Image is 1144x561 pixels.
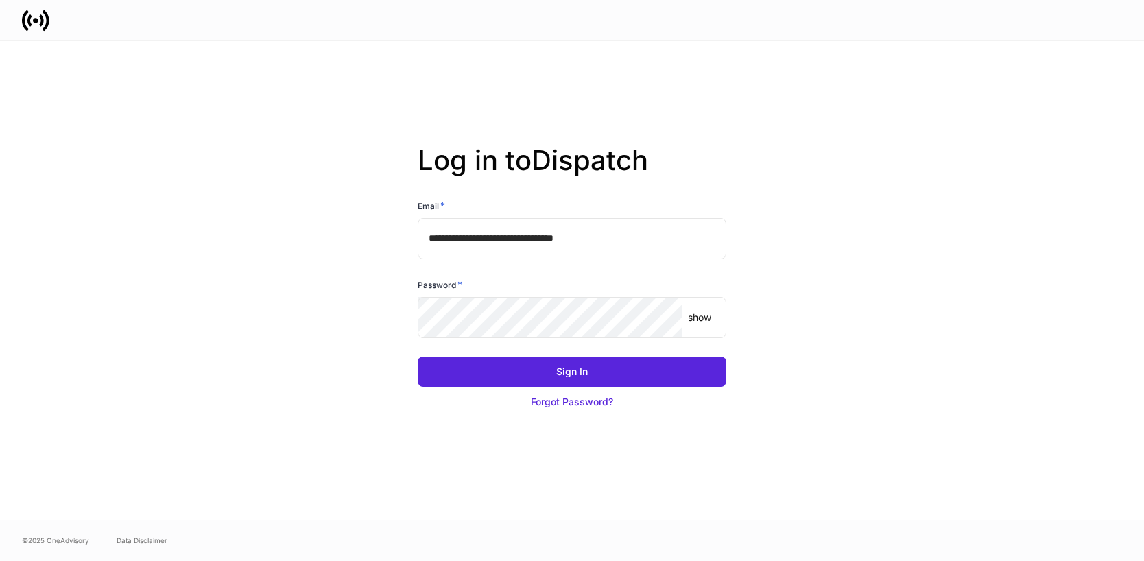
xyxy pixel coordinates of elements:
[22,535,89,546] span: © 2025 OneAdvisory
[418,199,445,213] h6: Email
[688,311,711,324] p: show
[117,535,167,546] a: Data Disclaimer
[556,365,588,379] div: Sign In
[418,144,726,199] h2: Log in to Dispatch
[531,395,613,409] div: Forgot Password?
[418,357,726,387] button: Sign In
[418,278,462,291] h6: Password
[418,387,726,417] button: Forgot Password?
